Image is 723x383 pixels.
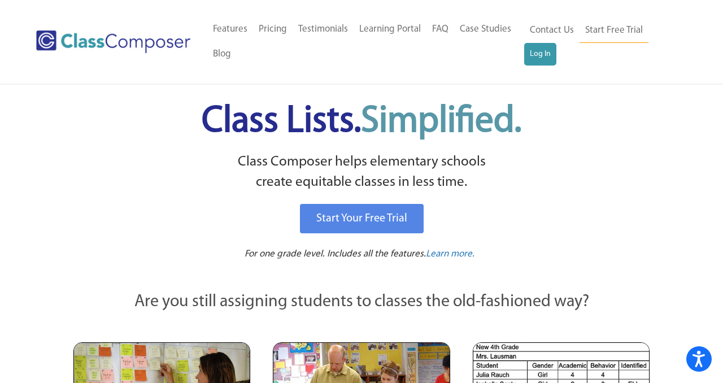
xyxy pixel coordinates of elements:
a: Features [207,17,253,42]
a: Learn more. [426,247,474,262]
img: Class Composer [36,31,190,53]
nav: Header Menu [207,17,524,67]
a: Testimonials [293,17,354,42]
span: Learn more. [426,249,474,259]
a: Contact Us [524,18,580,43]
p: Class Composer helps elementary schools create equitable classes in less time. [72,152,651,193]
a: FAQ [426,17,454,42]
a: Learning Portal [354,17,426,42]
a: Start Free Trial [580,18,648,43]
a: Pricing [253,17,293,42]
span: For one grade level. Includes all the features. [245,249,426,259]
span: Class Lists. [202,103,521,140]
a: Start Your Free Trial [300,204,424,233]
a: Log In [524,43,556,66]
a: Blog [207,42,237,67]
span: Start Your Free Trial [316,213,407,224]
span: Simplified. [361,103,521,140]
nav: Header Menu [524,18,678,66]
a: Case Studies [454,17,517,42]
p: Are you still assigning students to classes the old-fashioned way? [73,290,650,315]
